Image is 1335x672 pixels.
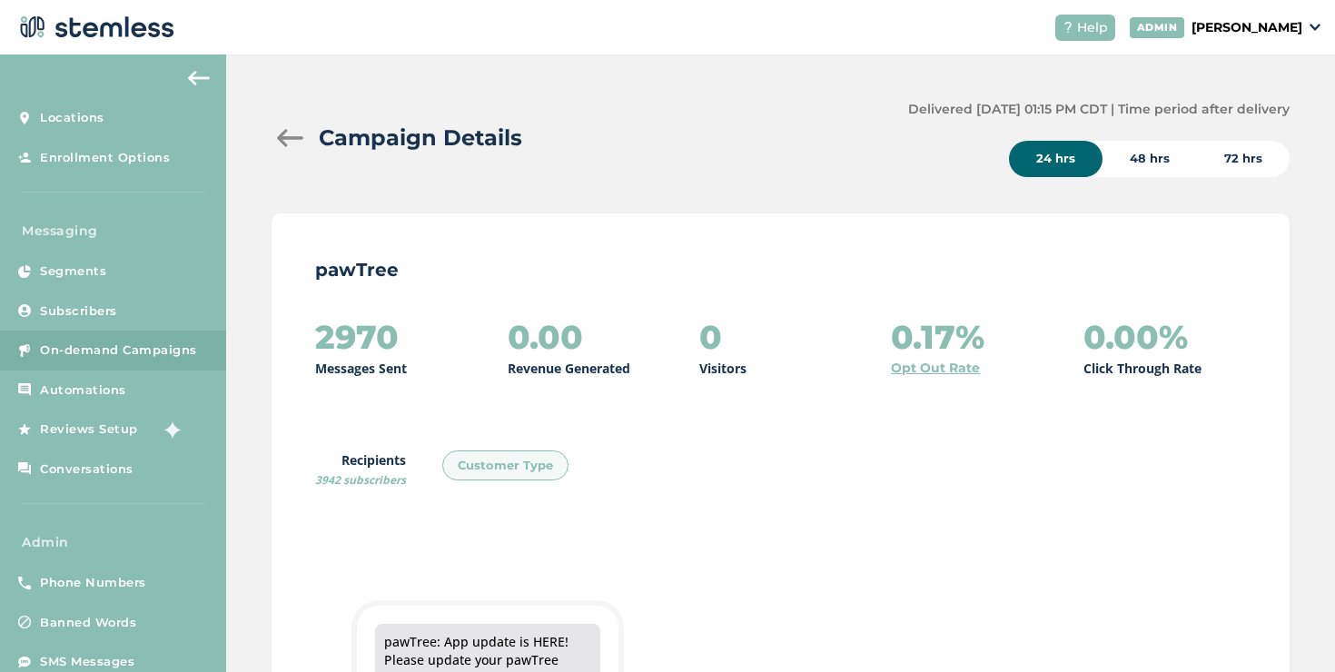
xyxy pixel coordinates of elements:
[40,614,136,632] span: Banned Words
[40,574,146,592] span: Phone Numbers
[315,359,407,378] p: Messages Sent
[315,257,1246,282] p: pawTree
[1244,585,1335,672] iframe: Chat Widget
[152,411,188,448] img: glitter-stars-b7820f95.gif
[40,420,138,439] span: Reviews Setup
[40,149,170,167] span: Enrollment Options
[15,9,174,45] img: logo-dark-0685b13c.svg
[40,653,134,671] span: SMS Messages
[40,381,126,400] span: Automations
[40,262,106,281] span: Segments
[315,472,406,488] span: 3942 subscribers
[699,319,722,355] h2: 0
[315,319,399,355] h2: 2970
[1103,141,1197,177] div: 48 hrs
[1083,319,1188,355] h2: 0.00%
[40,460,133,479] span: Conversations
[699,359,747,378] p: Visitors
[908,100,1290,119] label: Delivered [DATE] 01:15 PM CDT | Time period after delivery
[315,450,406,489] label: Recipients
[508,319,583,355] h2: 0.00
[1009,141,1103,177] div: 24 hrs
[1063,22,1073,33] img: icon-help-white-03924b79.svg
[1083,359,1201,378] p: Click Through Rate
[40,341,197,360] span: On-demand Campaigns
[442,450,569,481] div: Customer Type
[1130,17,1185,38] div: ADMIN
[319,122,522,154] h2: Campaign Details
[1192,18,1302,37] p: [PERSON_NAME]
[1310,24,1320,31] img: icon_down-arrow-small-66adaf34.svg
[891,319,984,355] h2: 0.17%
[1197,141,1290,177] div: 72 hrs
[40,109,104,127] span: Locations
[891,359,980,378] a: Opt Out Rate
[1077,18,1108,37] span: Help
[40,302,117,321] span: Subscribers
[188,71,210,85] img: icon-arrow-back-accent-c549486e.svg
[508,359,630,378] p: Revenue Generated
